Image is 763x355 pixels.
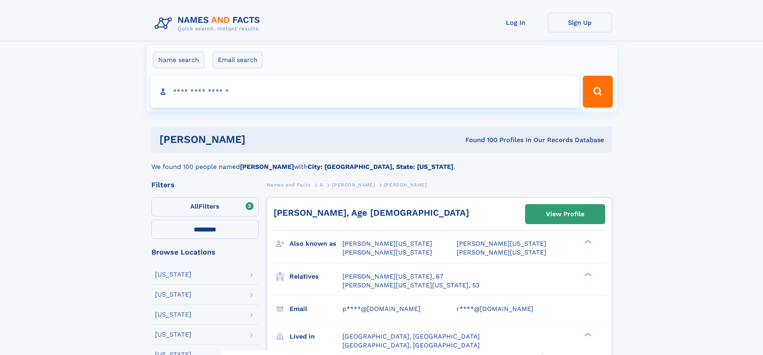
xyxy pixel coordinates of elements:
a: [PERSON_NAME] [332,180,375,190]
a: [PERSON_NAME][US_STATE], 67 [342,272,443,281]
a: Sign Up [548,13,612,32]
h3: Email [290,302,342,316]
span: [PERSON_NAME][US_STATE] [342,240,432,247]
span: All [190,203,199,210]
div: Found 100 Profiles In Our Records Database [355,136,604,144]
div: Filters [151,181,259,189]
a: View Profile [525,205,605,224]
h3: Also known as [290,237,342,251]
span: [PERSON_NAME][US_STATE] [342,249,432,256]
a: [PERSON_NAME], Age [DEMOGRAPHIC_DATA] [274,208,469,218]
h3: Relatives [290,270,342,283]
div: View Profile [546,205,584,223]
h3: Lived in [290,330,342,343]
div: ❯ [582,239,592,245]
a: Log In [484,13,548,32]
span: [GEOGRAPHIC_DATA], [GEOGRAPHIC_DATA] [342,333,480,340]
b: [PERSON_NAME] [240,163,294,170]
img: Logo Names and Facts [151,13,267,34]
h1: [PERSON_NAME] [159,134,356,144]
div: [US_STATE] [155,331,191,338]
div: ❯ [582,332,592,337]
span: [PERSON_NAME][US_STATE] [457,249,546,256]
label: Name search [153,52,204,68]
div: [US_STATE] [155,291,191,298]
input: search input [151,76,580,108]
div: We found 100 people named with . [151,152,612,172]
button: Search Button [583,76,612,108]
a: [PERSON_NAME][US_STATE][US_STATE], 53 [342,281,479,290]
span: [PERSON_NAME][US_STATE] [457,240,546,247]
div: [US_STATE] [155,271,191,278]
div: ❯ [582,272,592,277]
span: [PERSON_NAME] [332,182,375,188]
div: Browse Locations [151,249,259,256]
span: [PERSON_NAME] [384,182,427,188]
b: City: [GEOGRAPHIC_DATA], State: [US_STATE] [308,163,453,170]
label: Filters [151,197,259,217]
a: A [320,180,323,190]
span: [GEOGRAPHIC_DATA], [GEOGRAPHIC_DATA] [342,341,480,349]
a: Names and Facts [267,180,311,190]
div: [US_STATE] [155,311,191,318]
span: A [320,182,323,188]
label: Email search [213,52,263,68]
